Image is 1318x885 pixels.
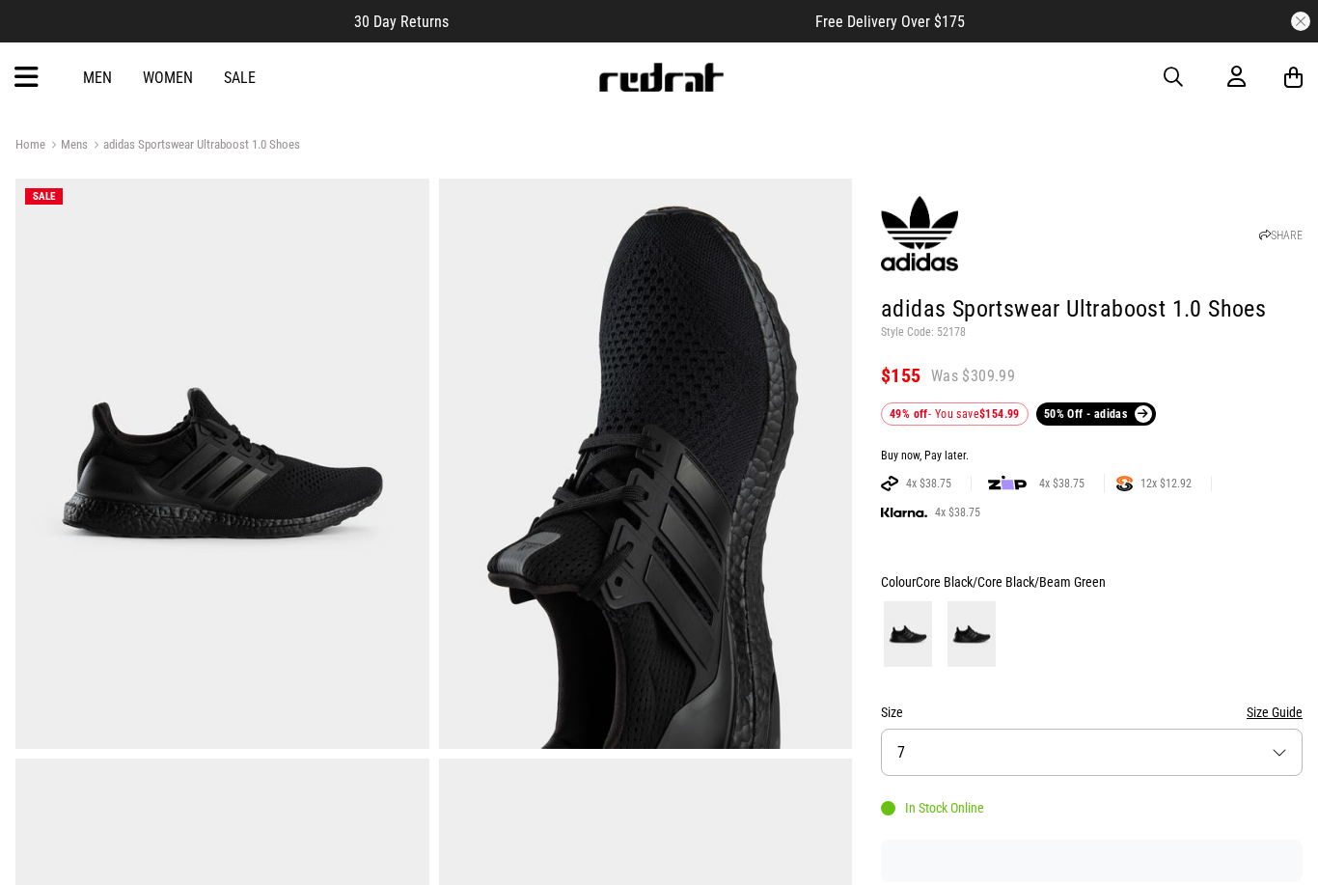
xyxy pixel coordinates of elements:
[881,570,1303,594] div: Colour
[1036,402,1156,426] a: 50% Off - adidas
[947,601,996,667] img: Core Black/Core Black/Beam Green
[15,179,429,749] img: Adidas Sportswear Ultraboost 1.0 Shoes in Black
[881,325,1303,341] p: Style Code: 52178
[143,69,193,87] a: Women
[1259,229,1303,242] a: SHARE
[83,69,112,87] a: Men
[881,729,1303,776] button: 7
[88,137,300,155] a: adidas Sportswear Ultraboost 1.0 Shoes
[898,476,959,491] span: 4x $38.75
[881,851,1303,871] iframe: Customer reviews powered by Trustpilot
[881,701,1303,724] div: Size
[439,179,853,749] img: Adidas Sportswear Ultraboost 1.0 Shoes in Black
[354,13,449,31] span: 30 Day Returns
[597,63,725,92] img: Redrat logo
[881,508,927,518] img: KLARNA
[931,366,1015,387] span: Was $309.99
[988,474,1027,493] img: zip
[881,800,984,816] div: In Stock Online
[881,449,1303,464] div: Buy now, Pay later.
[881,476,898,491] img: AFTERPAY
[897,743,905,761] span: 7
[884,601,932,667] img: Black
[15,137,45,152] a: Home
[487,12,777,31] iframe: Customer reviews powered by Trustpilot
[1116,476,1133,491] img: SPLITPAY
[33,190,55,203] span: SALE
[890,407,928,421] b: 49% off
[881,364,921,387] span: $155
[881,195,958,272] img: adidas
[881,402,1029,426] div: - You save
[815,13,965,31] span: Free Delivery Over $175
[979,407,1020,421] b: $154.99
[1133,476,1199,491] span: 12x $12.92
[881,294,1303,325] h1: adidas Sportswear Ultraboost 1.0 Shoes
[224,69,256,87] a: Sale
[927,505,988,520] span: 4x $38.75
[1031,476,1092,491] span: 4x $38.75
[1247,701,1303,724] button: Size Guide
[45,137,88,155] a: Mens
[916,574,1106,590] span: Core Black/Core Black/Beam Green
